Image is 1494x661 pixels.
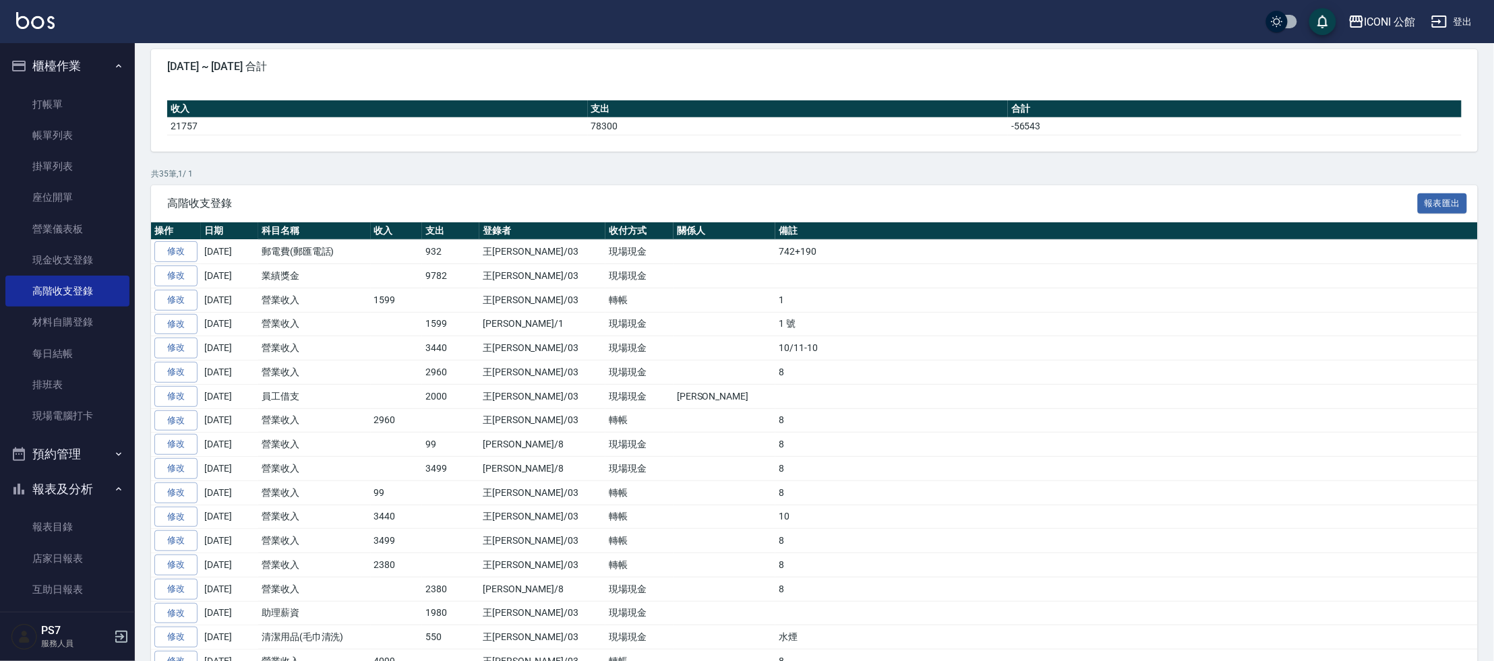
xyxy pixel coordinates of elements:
[154,241,198,262] a: 修改
[371,553,423,577] td: 2380
[16,12,55,29] img: Logo
[775,222,1478,240] th: 備註
[371,408,423,433] td: 2960
[5,151,129,182] a: 掛單列表
[154,314,198,335] a: 修改
[371,288,423,312] td: 1599
[154,458,198,479] a: 修改
[154,627,198,648] a: 修改
[605,457,674,481] td: 現場現金
[201,360,258,385] td: [DATE]
[258,312,371,336] td: 營業收入
[201,222,258,240] th: 日期
[605,553,674,577] td: 轉帳
[258,529,371,553] td: 營業收入
[258,336,371,360] td: 營業收入
[479,264,605,288] td: 王[PERSON_NAME]/03
[1008,117,1462,135] td: -56543
[201,577,258,601] td: [DATE]
[775,480,1478,505] td: 8
[479,625,605,650] td: 王[PERSON_NAME]/03
[154,338,198,358] a: 修改
[479,222,605,240] th: 登錄者
[5,511,129,542] a: 報表目錄
[479,384,605,408] td: 王[PERSON_NAME]/03
[201,264,258,288] td: [DATE]
[605,577,674,601] td: 現場現金
[201,625,258,650] td: [DATE]
[41,624,110,637] h5: PS7
[371,480,423,505] td: 99
[775,288,1478,312] td: 1
[5,574,129,605] a: 互助日報表
[5,214,129,245] a: 營業儀表板
[201,433,258,457] td: [DATE]
[258,433,371,457] td: 營業收入
[5,437,129,472] button: 預約管理
[775,553,1478,577] td: 8
[201,553,258,577] td: [DATE]
[154,482,198,503] a: 修改
[775,408,1478,433] td: 8
[167,60,1462,73] span: [DATE] ~ [DATE] 合計
[479,240,605,264] td: 王[PERSON_NAME]/03
[11,623,38,650] img: Person
[775,625,1478,650] td: 水煙
[605,312,674,336] td: 現場現金
[154,386,198,407] a: 修改
[605,264,674,288] td: 現場現金
[201,529,258,553] td: [DATE]
[5,472,129,507] button: 報表及分析
[5,307,129,338] a: 材料自購登錄
[479,577,605,601] td: [PERSON_NAME]/8
[422,384,479,408] td: 2000
[5,89,129,120] a: 打帳單
[422,601,479,625] td: 1980
[154,530,198,551] a: 修改
[201,384,258,408] td: [DATE]
[479,433,605,457] td: [PERSON_NAME]/8
[154,265,198,286] a: 修改
[775,336,1478,360] td: 10/11-10
[151,222,201,240] th: 操作
[479,288,605,312] td: 王[PERSON_NAME]/03
[258,577,371,601] td: 營業收入
[167,100,588,118] th: 收入
[258,553,371,577] td: 營業收入
[605,222,674,240] th: 收付方式
[775,360,1478,385] td: 8
[775,577,1478,601] td: 8
[1343,8,1421,36] button: ICONI 公館
[5,182,129,213] a: 座位開單
[41,637,110,650] p: 服務人員
[422,360,479,385] td: 2960
[674,384,775,408] td: [PERSON_NAME]
[605,601,674,625] td: 現場現金
[422,336,479,360] td: 3440
[422,625,479,650] td: 550
[258,457,371,481] td: 營業收入
[422,433,479,457] td: 99
[1418,193,1468,214] button: 報表匯出
[371,222,423,240] th: 收入
[605,240,674,264] td: 現場現金
[479,360,605,385] td: 王[PERSON_NAME]/03
[422,264,479,288] td: 9782
[5,276,129,307] a: 高階收支登錄
[167,117,588,135] td: 21757
[258,505,371,529] td: 營業收入
[201,408,258,433] td: [DATE]
[201,480,258,505] td: [DATE]
[605,384,674,408] td: 現場現金
[479,457,605,481] td: [PERSON_NAME]/8
[201,336,258,360] td: [DATE]
[201,601,258,625] td: [DATE]
[154,555,198,575] a: 修改
[258,288,371,312] td: 營業收入
[5,245,129,276] a: 現金收支登錄
[1418,196,1468,209] a: 報表匯出
[258,264,371,288] td: 業績獎金
[605,480,674,505] td: 轉帳
[5,400,129,431] a: 現場電腦打卡
[674,222,775,240] th: 關係人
